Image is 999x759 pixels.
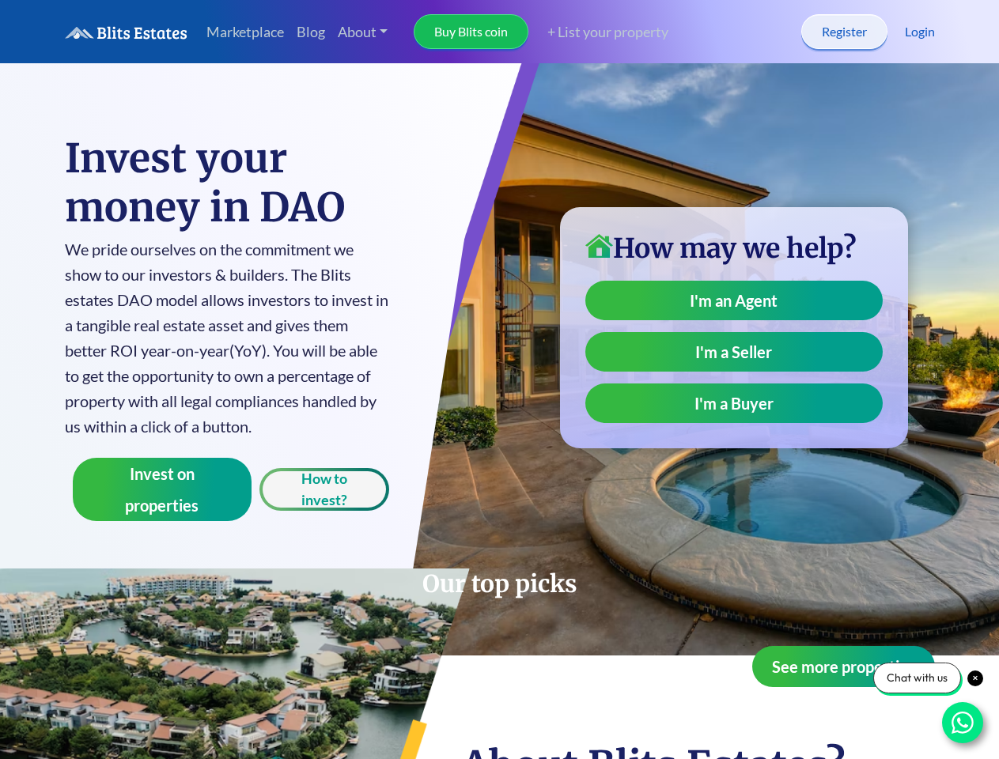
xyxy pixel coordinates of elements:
a: I'm an Agent [585,281,883,320]
a: Blog [290,15,331,49]
div: Chat with us [873,663,961,693]
a: I'm a Buyer [585,383,883,423]
button: See more properties [752,646,935,687]
button: How to invest? [259,468,389,511]
a: About [331,15,395,49]
img: home-icon [585,234,613,258]
a: I'm a Seller [585,332,883,372]
a: Buy Blits coin [414,14,528,49]
a: Login [905,22,935,41]
a: Register [801,14,887,49]
a: + List your property [528,21,668,43]
p: We pride ourselves on the commitment we show to our investors & builders. The Blits estates DAO m... [65,236,390,439]
h2: Our top picks [65,568,935,599]
h1: Invest your money in DAO [65,134,390,232]
h3: How may we help? [585,232,883,265]
button: Invest on properties [73,458,252,521]
a: Marketplace [200,15,290,49]
img: logo.6a08bd47fd1234313fe35534c588d03a.svg [65,26,187,40]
